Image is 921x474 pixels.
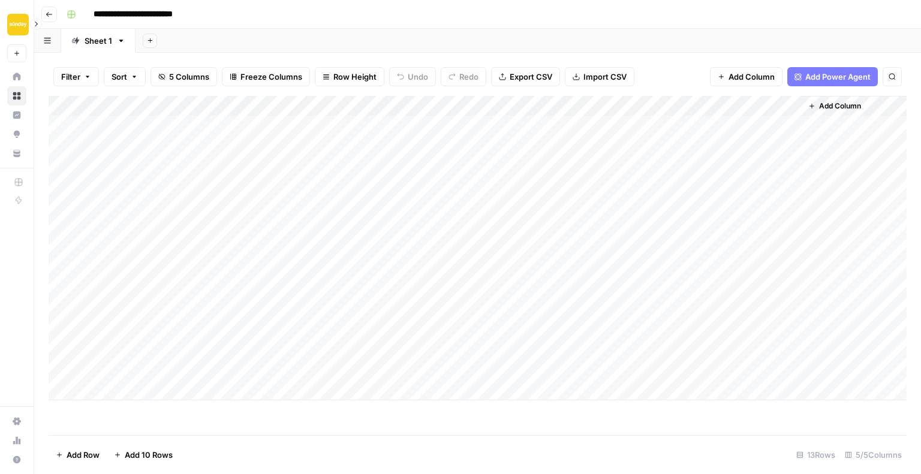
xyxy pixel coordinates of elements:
[7,431,26,450] a: Usage
[565,67,634,86] button: Import CSV
[408,71,428,83] span: Undo
[49,445,107,464] button: Add Row
[805,71,871,83] span: Add Power Agent
[61,29,136,53] a: Sheet 1
[7,67,26,86] a: Home
[840,445,907,464] div: 5/5 Columns
[7,105,26,125] a: Insights
[7,450,26,469] button: Help + Support
[7,14,29,35] img: Sunday Lawn Care Logo
[125,449,173,461] span: Add 10 Rows
[583,71,627,83] span: Import CSV
[85,35,112,47] div: Sheet 1
[222,67,310,86] button: Freeze Columns
[7,125,26,144] a: Opportunities
[7,144,26,163] a: Your Data
[710,67,782,86] button: Add Column
[7,86,26,105] a: Browse
[389,67,436,86] button: Undo
[333,71,377,83] span: Row Height
[315,67,384,86] button: Row Height
[7,412,26,431] a: Settings
[112,71,127,83] span: Sort
[441,67,486,86] button: Redo
[510,71,552,83] span: Export CSV
[61,71,80,83] span: Filter
[729,71,775,83] span: Add Column
[7,10,26,40] button: Workspace: Sunday Lawn Care
[169,71,209,83] span: 5 Columns
[803,98,866,114] button: Add Column
[67,449,100,461] span: Add Row
[459,71,478,83] span: Redo
[787,67,878,86] button: Add Power Agent
[104,67,146,86] button: Sort
[819,101,861,111] span: Add Column
[491,67,560,86] button: Export CSV
[53,67,99,86] button: Filter
[791,445,840,464] div: 13 Rows
[240,71,302,83] span: Freeze Columns
[107,445,180,464] button: Add 10 Rows
[151,67,217,86] button: 5 Columns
